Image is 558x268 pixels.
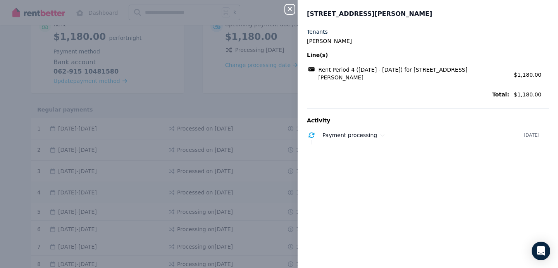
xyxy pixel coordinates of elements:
[307,28,328,36] label: Tenants
[514,91,549,98] span: $1,180.00
[524,132,539,138] time: [DATE]
[322,132,377,138] span: Payment processing
[514,72,541,78] span: $1,180.00
[307,37,549,45] legend: [PERSON_NAME]
[307,51,509,59] span: Line(s)
[307,9,432,19] span: [STREET_ADDRESS][PERSON_NAME]
[532,242,550,260] div: Open Intercom Messenger
[307,117,549,124] p: Activity
[319,66,509,81] span: Rent Period 4 ([DATE] - [DATE]) for [STREET_ADDRESS][PERSON_NAME]
[307,91,509,98] span: Total:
